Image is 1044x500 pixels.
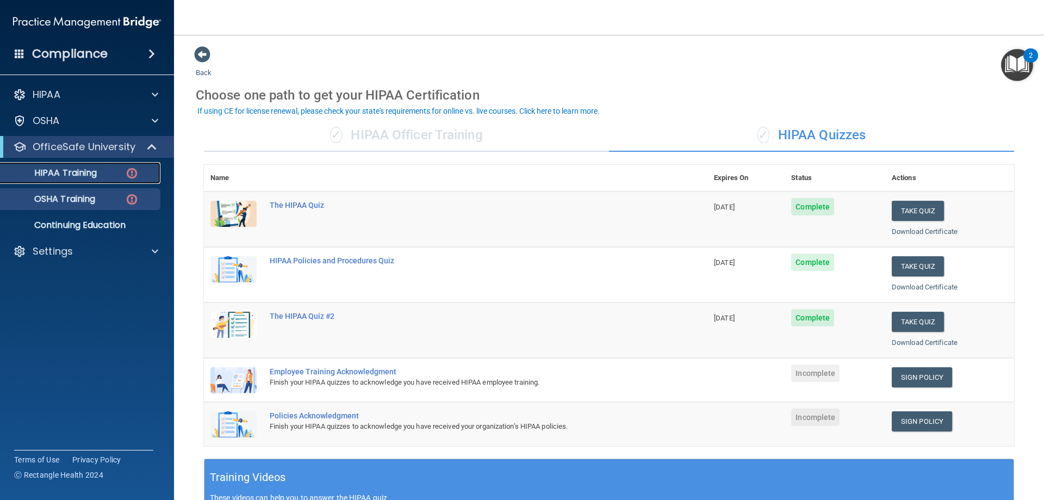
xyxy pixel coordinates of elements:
div: The HIPAA Quiz [270,201,653,209]
p: HIPAA Training [7,168,97,178]
img: PMB logo [13,11,161,33]
p: Continuing Education [7,220,156,231]
div: Finish your HIPAA quizzes to acknowledge you have received your organization’s HIPAA policies. [270,420,653,433]
h4: Compliance [32,46,108,61]
div: Finish your HIPAA quizzes to acknowledge you have received HIPAA employee training. [270,376,653,389]
img: danger-circle.6113f641.png [125,166,139,180]
div: Policies Acknowledgment [270,411,653,420]
a: HIPAA [13,88,158,101]
span: Complete [791,198,834,215]
span: Complete [791,254,834,271]
span: ✓ [757,127,769,143]
button: Take Quiz [892,256,944,276]
span: [DATE] [714,203,735,211]
th: Actions [885,165,1014,192]
th: Status [785,165,885,192]
a: Back [196,55,212,77]
div: HIPAA Policies and Procedures Quiz [270,256,653,265]
a: Sign Policy [892,411,952,431]
h5: Training Videos [210,468,286,487]
span: Incomplete [791,365,840,382]
span: [DATE] [714,258,735,267]
a: Terms of Use [14,454,59,465]
a: Download Certificate [892,227,958,236]
iframe: Drift Widget Chat Controller [856,423,1031,466]
span: ✓ [330,127,342,143]
a: Settings [13,245,158,258]
span: [DATE] [714,314,735,322]
button: Open Resource Center, 2 new notifications [1001,49,1033,81]
p: OfficeSafe University [33,140,135,153]
a: OfficeSafe University [13,140,158,153]
div: Choose one path to get your HIPAA Certification [196,79,1022,111]
img: danger-circle.6113f641.png [125,193,139,206]
span: Complete [791,309,834,326]
button: If using CE for license renewal, please check your state's requirements for online vs. live cours... [196,106,601,116]
div: HIPAA Officer Training [204,119,609,152]
button: Take Quiz [892,312,944,332]
div: HIPAA Quizzes [609,119,1014,152]
th: Name [204,165,263,192]
a: Privacy Policy [72,454,121,465]
p: Settings [33,245,73,258]
th: Expires On [707,165,785,192]
div: 2 [1029,55,1033,70]
a: Download Certificate [892,283,958,291]
p: OSHA [33,114,60,127]
span: Ⓒ Rectangle Health 2024 [14,470,103,480]
a: OSHA [13,114,158,127]
div: If using CE for license renewal, please check your state's requirements for online vs. live cours... [197,107,600,115]
p: HIPAA [33,88,60,101]
div: Employee Training Acknowledgment [270,367,653,376]
button: Take Quiz [892,201,944,221]
span: Incomplete [791,409,840,426]
a: Sign Policy [892,367,952,387]
div: The HIPAA Quiz #2 [270,312,653,320]
p: OSHA Training [7,194,95,205]
a: Download Certificate [892,338,958,347]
